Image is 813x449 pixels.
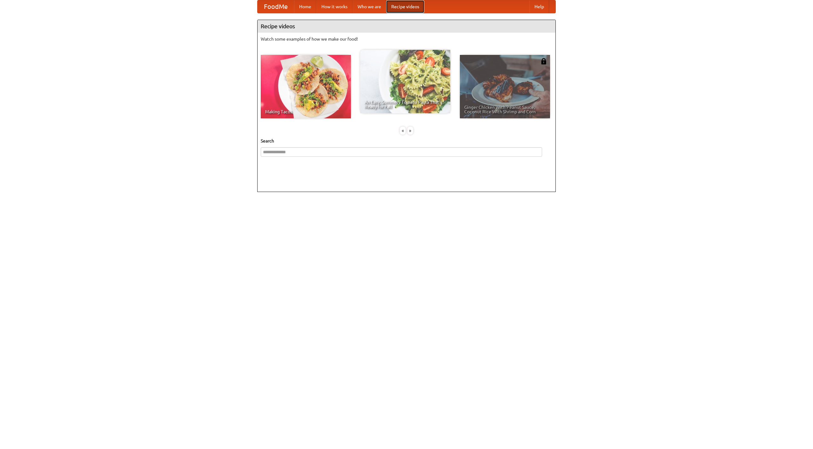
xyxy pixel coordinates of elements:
div: » [407,127,413,135]
a: Home [294,0,316,13]
a: Help [529,0,549,13]
div: « [400,127,406,135]
a: Making Tacos [261,55,351,118]
a: Who we are [353,0,386,13]
span: Making Tacos [265,109,346,114]
h5: Search [261,138,552,144]
a: Recipe videos [386,0,424,13]
p: Watch some examples of how we make our food! [261,36,552,42]
a: How it works [316,0,353,13]
a: FoodMe [258,0,294,13]
span: An Easy, Summery Tomato Pasta That's Ready for Fall [365,100,446,109]
a: An Easy, Summery Tomato Pasta That's Ready for Fall [360,50,450,113]
img: 483408.png [541,58,547,64]
h4: Recipe videos [258,20,555,33]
